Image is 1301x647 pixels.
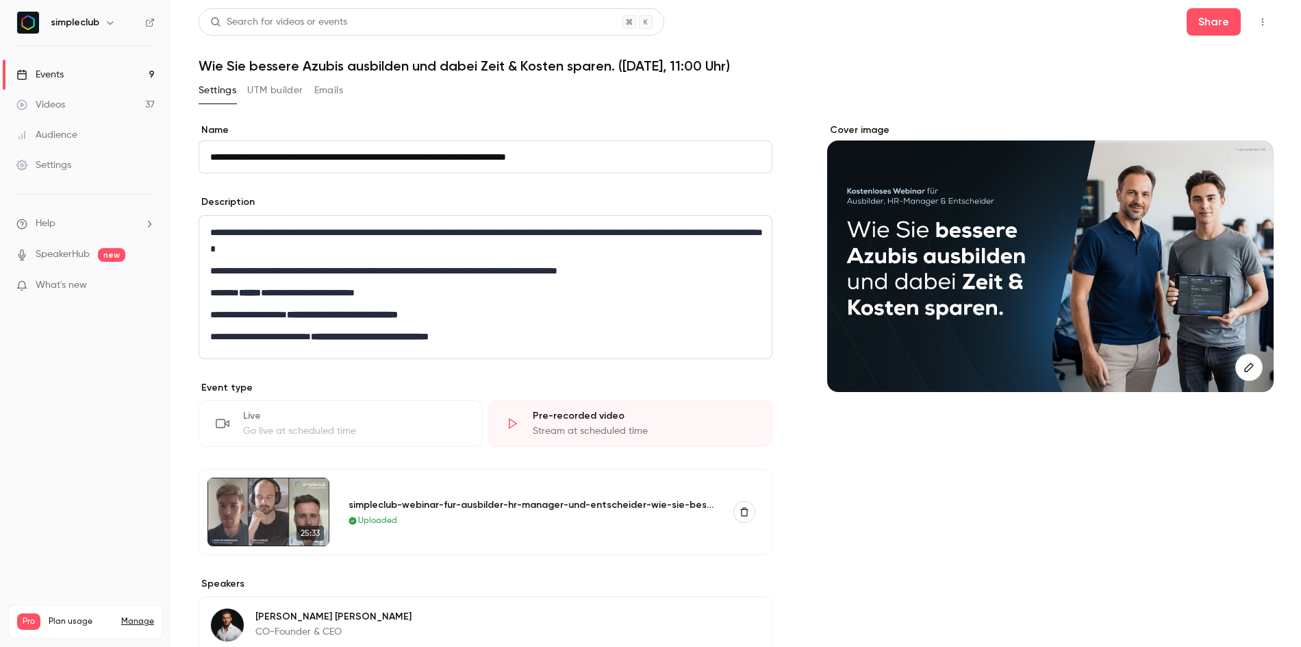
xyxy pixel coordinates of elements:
button: Share [1187,8,1241,36]
p: / 150 [127,630,154,642]
button: Edit [711,608,761,630]
div: Settings [16,158,71,172]
div: Pre-recorded video [533,409,755,423]
div: Events [16,68,64,82]
iframe: Noticeable Trigger [138,280,155,292]
div: Videos [16,98,65,112]
div: Pre-recorded videoStream at scheduled time [488,400,772,447]
p: [PERSON_NAME] [PERSON_NAME] [255,610,412,624]
label: Description [199,195,255,209]
div: editor [199,216,772,358]
div: Live [243,409,466,423]
div: Audience [16,128,77,142]
span: What's new [36,278,87,293]
span: Uploaded [358,515,397,527]
span: 25:33 [296,526,324,541]
label: Cover image [827,123,1274,137]
li: help-dropdown-opener [16,217,155,231]
p: CO-Founder & CEO [255,625,412,639]
h6: simpleclub [51,16,99,29]
button: Emails [314,80,343,101]
img: simpleclub [17,12,39,34]
span: Help [36,217,55,231]
p: Speakers [199,577,772,591]
span: new [98,248,125,262]
div: Search for videos or events [210,15,347,29]
section: description [199,215,772,359]
div: LiveGo live at scheduled time [199,400,483,447]
button: UTM builder [247,80,303,101]
h1: Wie Sie bessere Azubis ausbilden und dabei Zeit & Kosten sparen. ([DATE], 11:00 Uhr) [199,58,1274,74]
p: Event type [199,381,772,395]
label: Name [199,123,772,137]
div: Go live at scheduled time [243,424,466,438]
button: Settings [199,80,236,101]
p: Videos [17,630,43,642]
div: simpleclub-webinar-fur-ausbilder-hr-manager-und-entscheider-wie-sie-bessere-azubis-ausbilden-und-... [349,498,717,512]
div: Stream at scheduled time [533,424,755,438]
a: SpeakerHub [36,247,90,262]
span: 37 [127,632,135,640]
